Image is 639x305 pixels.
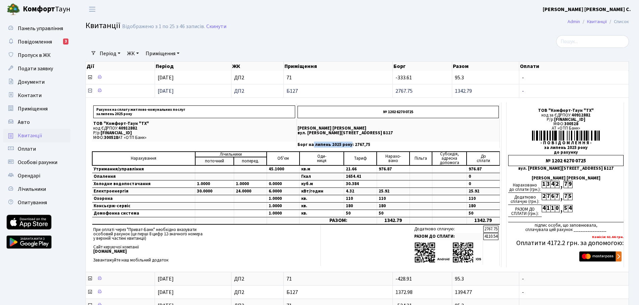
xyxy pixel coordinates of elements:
[104,135,118,141] span: 300528
[267,188,300,195] td: 6.0000
[18,92,42,99] span: Контакти
[557,15,639,29] nav: breadcrumb
[3,75,70,89] a: Документи
[300,217,377,224] td: РАЗОМ:
[546,205,550,212] div: 1
[543,6,631,13] b: [PERSON_NAME] [PERSON_NAME] С.
[92,195,195,203] td: Охорона
[414,242,481,263] img: apps-qrcodes.png
[508,122,624,126] div: МФО:
[568,18,580,25] a: Admin
[124,48,142,59] a: ЖК
[3,182,70,196] a: Лічильники
[587,18,607,25] a: Квитанції
[554,117,585,123] span: [FINANCIAL_ID]
[143,48,182,59] a: Приміщення
[23,4,55,14] b: Комфорт
[18,25,63,32] span: Панель управління
[508,126,624,131] div: АТ «ОТП Банк»
[267,180,300,188] td: 0.0000
[344,210,377,217] td: 50
[286,290,390,295] span: Б127
[18,199,47,206] span: Опитування
[18,105,48,112] span: Приміщення
[234,188,267,195] td: 24.0000
[92,152,195,165] td: Нарахування
[298,106,499,118] p: № 1202 6270 0725
[93,136,295,140] p: МФО: АТ «ОТП Банк»
[155,62,231,71] th: Період
[344,180,377,188] td: 30.384
[267,152,300,165] td: Об'єм
[3,169,70,182] a: Орендарі
[522,290,626,295] span: -
[344,165,377,173] td: 21.66
[467,152,499,165] td: До cплати
[97,48,123,59] a: Період
[3,89,70,102] a: Контакти
[3,49,70,62] a: Пропуск в ЖК
[158,275,174,283] span: [DATE]
[92,188,195,195] td: Електроенергія
[93,105,295,118] p: Рахунок на сплату житлово-комунальних послуг за липень 2025 року
[284,62,393,71] th: Приміщення
[395,74,412,81] span: -333.61
[550,181,555,188] div: 4
[92,203,195,210] td: Консьєрж-сервіс
[542,193,546,200] div: 2
[483,226,498,233] td: 2767.75
[3,35,70,49] a: Повідомлення3
[286,276,390,282] span: 71
[508,239,624,247] h5: Оплатити 4172.2 грн. за допомогою:
[564,181,568,188] div: 7
[550,205,555,212] div: 1
[395,289,413,296] span: 1372.98
[93,122,295,126] p: ТОВ "Комфорт-Таун "ТХ"
[84,4,101,15] button: Переключити навігацію
[395,87,413,95] span: 2767.75
[234,157,267,165] td: поперед.
[3,62,70,75] a: Подати заявку
[101,130,132,136] span: [FINANCIAL_ID]
[508,146,624,150] div: за липень 2025 року
[158,74,174,81] span: [DATE]
[564,121,578,127] span: 300528
[455,289,472,296] span: 1394.77
[467,195,499,203] td: 110
[300,195,344,203] td: кв.
[564,205,568,212] div: 5
[344,195,377,203] td: 110
[3,129,70,142] a: Квитанції
[508,108,624,113] div: ТОВ "Комфорт-Таун "ТХ"
[568,205,572,212] div: 4
[286,75,390,80] span: 71
[455,87,472,95] span: 1342.79
[122,23,205,30] div: Відображено з 1 по 25 з 46 записів.
[86,62,155,71] th: Дії
[267,210,300,217] td: 1.0000
[556,35,629,48] input: Пошук...
[18,185,46,193] span: Лічильники
[3,156,70,169] a: Особові рахунки
[467,217,499,224] td: 1342.79
[86,20,120,31] span: Квитанції
[395,275,412,283] span: -428.91
[63,39,68,45] div: 3
[393,62,452,71] th: Борг
[522,88,626,94] span: -
[206,23,226,30] a: Скинути
[546,193,550,200] div: 7
[467,188,499,195] td: 25.92
[508,150,624,155] div: до рахунку
[3,196,70,209] a: Опитування
[267,165,300,173] td: 45.1000
[195,152,267,157] td: Лічильники
[508,181,542,193] div: Нараховано до сплати (грн.):
[508,193,542,205] div: Додатково сплачую (грн.):
[377,217,410,224] td: 1342.79
[195,188,234,195] td: 30.0000
[300,180,344,188] td: куб.м
[195,180,234,188] td: 1.0000
[234,290,280,295] span: ДП2
[508,155,624,166] div: № 1202 6270 0725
